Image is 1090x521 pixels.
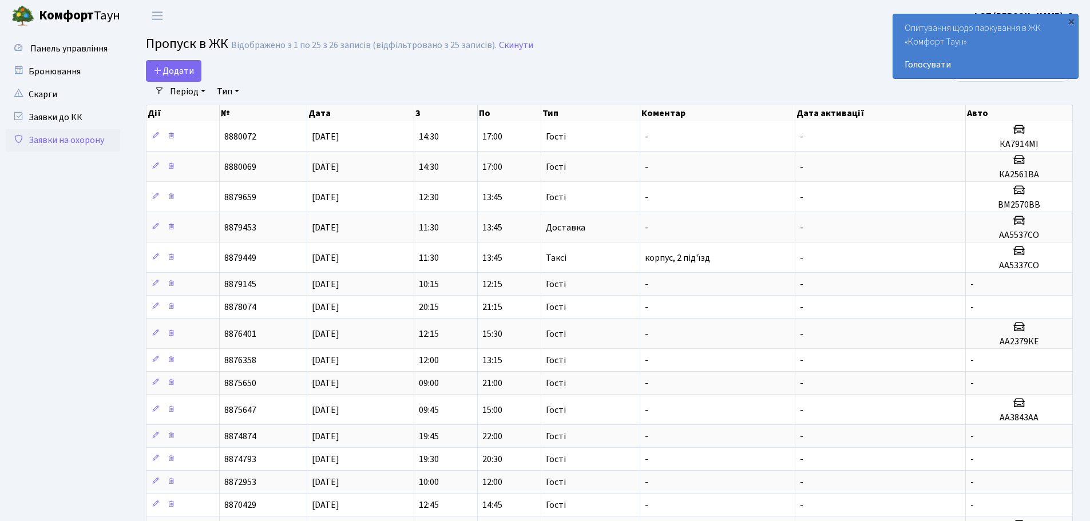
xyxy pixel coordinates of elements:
[312,301,339,313] span: [DATE]
[224,453,256,466] span: 8874793
[546,253,566,263] span: Таксі
[224,404,256,416] span: 8875647
[546,329,566,339] span: Гості
[224,221,256,234] span: 8879453
[312,252,339,264] span: [DATE]
[645,301,648,313] span: -
[312,221,339,234] span: [DATE]
[419,404,439,416] span: 09:45
[482,191,502,204] span: 13:45
[312,377,339,389] span: [DATE]
[645,377,648,389] span: -
[146,34,228,54] span: Пропуск в ЖК
[419,377,439,389] span: 09:00
[800,252,803,264] span: -
[546,356,566,365] span: Гості
[224,354,256,367] span: 8876358
[546,193,566,202] span: Гості
[970,412,1068,423] h5: AA3843AA
[970,499,974,511] span: -
[6,106,120,129] a: Заявки до КК
[312,328,339,340] span: [DATE]
[970,139,1068,150] h5: КА7914МІ
[482,301,502,313] span: 21:15
[312,430,339,443] span: [DATE]
[482,453,502,466] span: 20:30
[419,252,439,264] span: 11:30
[645,476,648,488] span: -
[800,430,803,443] span: -
[482,161,502,173] span: 17:00
[419,161,439,173] span: 14:30
[970,430,974,443] span: -
[800,221,803,234] span: -
[640,105,796,121] th: Коментар
[312,191,339,204] span: [DATE]
[966,105,1073,121] th: Авто
[800,191,803,204] span: -
[312,130,339,143] span: [DATE]
[800,301,803,313] span: -
[146,105,220,121] th: Дії
[165,82,210,101] a: Період
[970,336,1068,347] h5: АА2379КЕ
[224,161,256,173] span: 8880069
[312,499,339,511] span: [DATE]
[419,301,439,313] span: 20:15
[224,328,256,340] span: 8876401
[546,280,566,289] span: Гості
[546,132,566,141] span: Гості
[11,5,34,27] img: logo.png
[645,499,648,511] span: -
[224,430,256,443] span: 8874874
[482,430,502,443] span: 22:00
[224,278,256,291] span: 8879145
[312,354,339,367] span: [DATE]
[546,303,566,312] span: Гості
[224,499,256,511] span: 8870429
[482,221,502,234] span: 13:45
[143,6,172,25] button: Переключити навігацію
[419,476,439,488] span: 10:00
[645,328,648,340] span: -
[970,230,1068,241] h5: АА5537СО
[970,200,1068,210] h5: ВМ2570ВВ
[970,169,1068,180] h5: КА2561ВА
[224,476,256,488] span: 8872953
[30,42,108,55] span: Панель управління
[419,191,439,204] span: 12:30
[800,328,803,340] span: -
[972,10,1076,22] b: ФОП [PERSON_NAME]. О.
[546,432,566,441] span: Гості
[482,499,502,511] span: 14:45
[800,377,803,389] span: -
[645,354,648,367] span: -
[419,328,439,340] span: 12:15
[972,9,1076,23] a: ФОП [PERSON_NAME]. О.
[499,40,533,51] a: Скинути
[645,221,648,234] span: -
[546,478,566,487] span: Гості
[546,455,566,464] span: Гості
[800,354,803,367] span: -
[6,60,120,83] a: Бронювання
[645,191,648,204] span: -
[905,58,1067,71] a: Голосувати
[312,453,339,466] span: [DATE]
[224,252,256,264] span: 8879449
[645,161,648,173] span: -
[645,453,648,466] span: -
[970,476,974,488] span: -
[419,499,439,511] span: 12:45
[312,476,339,488] span: [DATE]
[312,404,339,416] span: [DATE]
[419,278,439,291] span: 10:15
[970,278,974,291] span: -
[482,404,502,416] span: 15:00
[478,105,541,121] th: По
[307,105,414,121] th: Дата
[546,223,585,232] span: Доставка
[6,129,120,152] a: Заявки на охорону
[970,354,974,367] span: -
[212,82,244,101] a: Тип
